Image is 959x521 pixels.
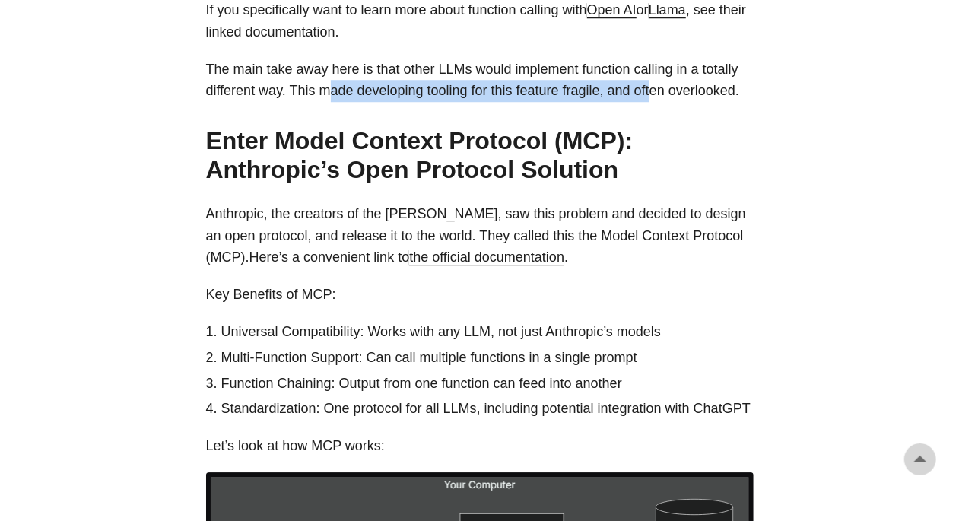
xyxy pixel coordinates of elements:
[409,249,564,265] a: the official documentation
[221,373,754,395] li: Function Chaining: Output from one function can feed into another
[587,2,637,17] a: Open AI
[649,2,686,17] a: Llama
[206,126,754,185] h2: Enter Model Context Protocol (MCP): Anthropic’s Open Protocol Solution
[221,321,754,343] li: Universal Compatibility: Works with any LLM, not just Anthropic’s models
[206,435,754,457] p: Let’s look at how MCP works:
[206,284,754,306] p: Key Benefits of MCP:
[206,203,754,268] p: Anthropic, the creators of the [PERSON_NAME], saw this problem and decided to design an open prot...
[206,59,754,103] p: The main take away here is that other LLMs would implement function calling in a totally differen...
[221,347,754,369] li: Multi-Function Support: Can call multiple functions in a single prompt
[221,398,754,420] li: Standardization: One protocol for all LLMs, including potential integration with ChatGPT
[904,443,936,475] a: go to top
